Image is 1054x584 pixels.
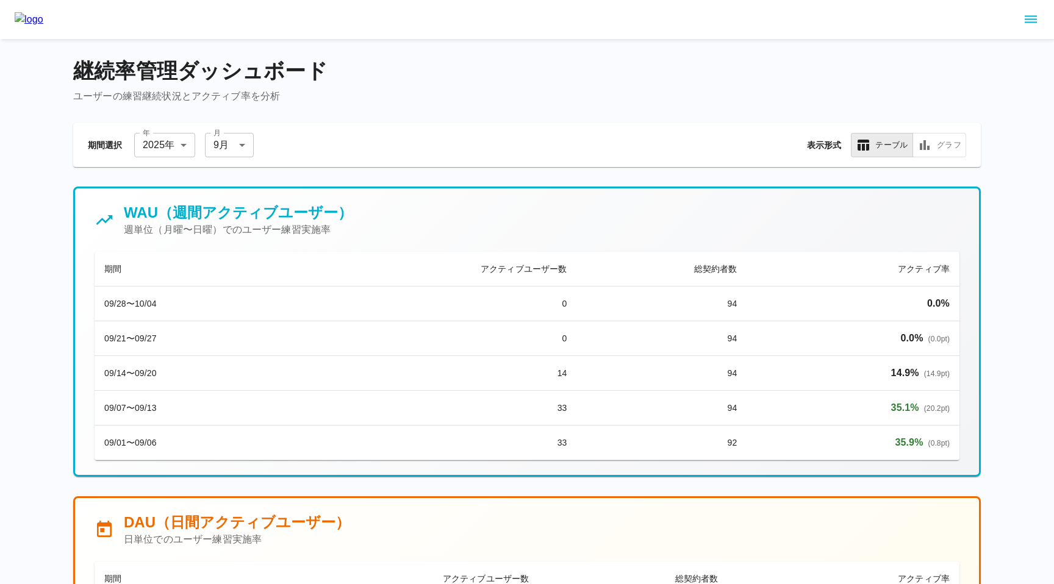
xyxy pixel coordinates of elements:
[756,435,950,450] p: 前回比: 0.8%ポイント
[213,127,221,138] label: 月
[577,287,747,321] td: 94
[924,404,950,413] span: ( 20.2 pt)
[924,369,950,378] span: ( 14.9 pt)
[124,203,353,223] h5: WAU（週間アクティブユーザー）
[577,426,747,460] td: 92
[577,321,747,356] td: 94
[290,356,577,391] td: 14
[124,532,350,547] p: 日単位でのユーザー練習実施率
[134,133,195,157] div: 2025年
[124,223,353,237] p: 週単位（月曜〜日曜）でのユーザー練習実施率
[290,391,577,426] td: 33
[73,89,981,104] p: ユーザーの練習継続状況とアクティブ率を分析
[95,356,290,391] td: 09/14〜09/20
[95,321,290,356] td: 09/21〜09/27
[95,426,290,460] td: 09/01〜09/06
[205,133,254,157] div: 9月
[15,12,43,27] img: logo
[88,139,124,151] p: 期間選択
[756,401,950,415] p: 前回比: 20.2%ポイント
[290,252,577,287] th: アクティブユーザー数
[95,287,290,321] td: 09/28〜10/04
[851,133,913,157] button: テーブル表示
[95,391,290,426] td: 09/07〜09/13
[928,335,950,343] span: ( 0.0 pt)
[928,439,950,447] span: ( 0.8 pt)
[124,513,350,532] h5: DAU（日間アクティブユーザー）
[1020,9,1041,30] button: sidemenu
[73,59,981,84] h4: 継続率管理ダッシュボード
[290,426,577,460] td: 33
[807,139,842,151] p: 表示形式
[143,127,150,138] label: 年
[290,287,577,321] td: 0
[756,331,950,346] p: 前回比: 0.0%ポイント
[912,133,966,157] button: グラフ表示
[290,321,577,356] td: 0
[95,252,290,287] th: 期間
[756,296,950,311] p: 初回データ
[577,356,747,391] td: 94
[747,252,959,287] th: アクティブ率
[577,391,747,426] td: 94
[577,252,747,287] th: 総契約者数
[756,366,950,380] p: 前回比: 14.9%ポイント
[851,133,966,157] div: 表示形式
